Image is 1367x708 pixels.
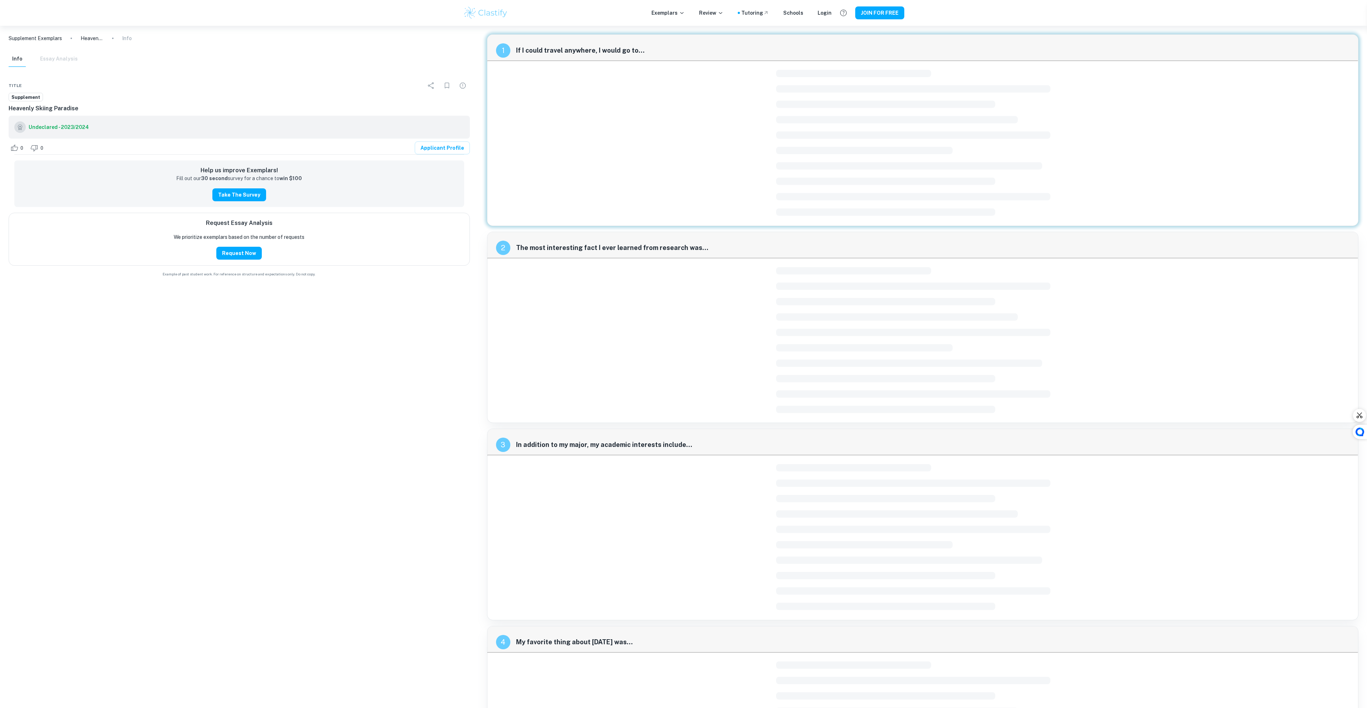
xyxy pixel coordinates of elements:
p: We prioritize exemplars based on the number of requests [174,233,304,241]
p: Heavenly Skiing Paradise [81,34,104,42]
span: Title [9,82,22,89]
span: The most interesting fact I ever learned from research was... [516,243,1349,253]
p: Info [122,34,132,42]
div: Share [424,78,438,93]
button: Info [9,51,26,67]
a: Schools [783,9,803,17]
div: recipe [496,43,510,58]
img: Clastify logo [463,6,509,20]
span: Supplement [9,94,43,101]
span: If I could travel anywhere, I would go to... [516,45,1349,56]
a: Supplement [9,93,43,102]
div: recipe [496,241,510,255]
a: Login [818,9,832,17]
h6: Help us improve Exemplars! [20,166,458,175]
div: recipe [496,438,510,452]
a: Supplement Exemplars [9,34,62,42]
h6: Request Essay Analysis [206,219,273,227]
div: Like [9,142,27,154]
span: Example of past student work. For reference on structure and expectations only. Do not copy. [9,271,470,277]
strong: win $100 [279,175,302,181]
button: Help and Feedback [837,7,849,19]
button: Take the Survey [212,188,266,201]
div: recipe [496,635,510,649]
span: My favorite thing about [DATE] was... [516,637,1349,647]
div: Report issue [456,78,470,93]
span: In addition to my major, my academic interests include... [516,440,1349,450]
a: Undeclared - 2023/2024 [29,121,89,133]
div: Dislike [29,142,47,154]
p: Fill out our survey for a chance to [176,175,302,183]
h6: Undeclared - 2023/2024 [29,123,89,131]
a: Applicant Profile [415,141,470,154]
h6: Heavenly Skiing Paradise [9,104,470,113]
div: Bookmark [440,78,454,93]
p: Review [699,9,723,17]
strong: 30 second [201,175,228,181]
button: JOIN FOR FREE [855,6,904,19]
span: 0 [16,145,27,152]
button: Request Now [216,247,262,260]
a: Tutoring [741,9,769,17]
p: Exemplars [651,9,685,17]
span: 0 [37,145,47,152]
